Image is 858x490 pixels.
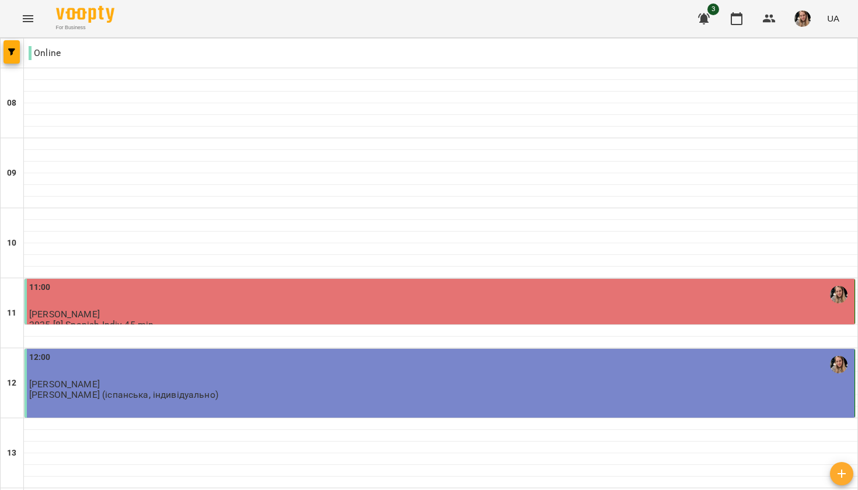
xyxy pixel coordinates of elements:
span: [PERSON_NAME] [29,309,100,320]
p: Online [29,46,61,60]
button: Menu [14,5,42,33]
span: For Business [56,24,114,32]
h6: 11 [7,307,16,320]
h6: 08 [7,97,16,110]
p: 2025 [8] Spanish Indiv 45 min [29,320,154,330]
img: Шевченко Поліна Андріївна (і) [830,356,847,373]
h6: 13 [7,447,16,460]
label: 11:00 [29,281,51,294]
label: 12:00 [29,351,51,364]
p: [PERSON_NAME] (іспанська, індивідуально) [29,390,218,400]
span: [PERSON_NAME] [29,379,100,390]
button: UA [822,8,844,29]
h6: 12 [7,377,16,390]
img: ff1aba66b001ca05e46c699d6feb4350.jpg [794,10,811,27]
span: UA [827,12,839,24]
h6: 09 [7,167,16,180]
button: Створити урок [830,462,853,485]
span: 3 [707,3,719,15]
h6: 10 [7,237,16,250]
img: Шевченко Поліна Андріївна (і) [830,286,847,303]
img: Voopty Logo [56,6,114,23]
